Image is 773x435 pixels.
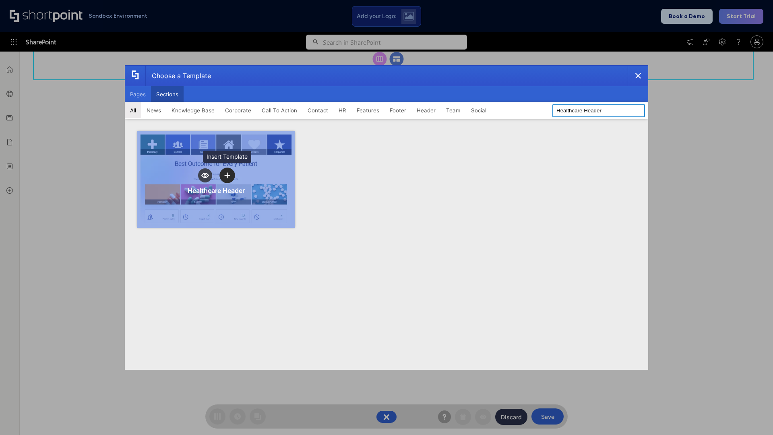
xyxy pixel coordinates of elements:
[125,102,141,118] button: All
[411,102,441,118] button: Header
[145,66,211,86] div: Choose a Template
[466,102,492,118] button: Social
[166,102,220,118] button: Knowledge Base
[256,102,302,118] button: Call To Action
[302,102,333,118] button: Contact
[151,86,184,102] button: Sections
[141,102,166,118] button: News
[125,65,648,370] div: template selector
[351,102,384,118] button: Features
[733,396,773,435] iframe: Chat Widget
[188,186,245,195] div: Healthcare Header
[384,102,411,118] button: Footer
[552,104,645,117] input: Search
[220,102,256,118] button: Corporate
[333,102,351,118] button: HR
[125,86,151,102] button: Pages
[441,102,466,118] button: Team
